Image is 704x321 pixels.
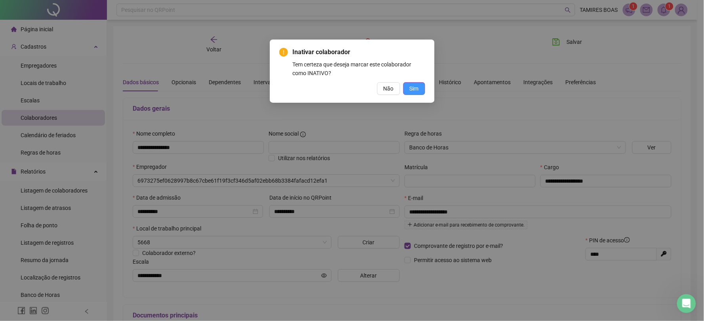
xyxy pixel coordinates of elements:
button: Não [377,82,400,95]
iframe: Intercom live chat [677,294,696,313]
span: Sim [410,84,419,93]
button: Sim [403,82,425,95]
span: Inativar colaborador [293,47,425,57]
span: exclamation-circle [279,48,288,57]
span: Não [383,84,394,93]
div: Tem certeza que deseja marcar este colaborador como INATIVO? [293,60,425,77]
